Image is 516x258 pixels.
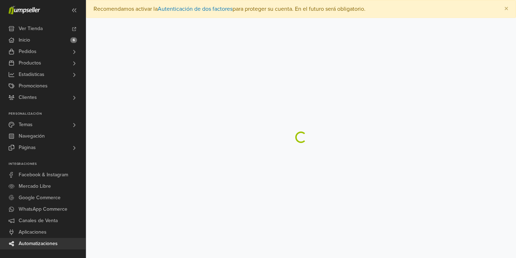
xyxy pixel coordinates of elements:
span: 6 [70,37,77,43]
span: Productos [19,57,41,69]
p: Personalización [9,112,86,116]
span: Clientes [19,92,37,103]
span: Aplicaciones [19,226,47,238]
span: WhatsApp Commerce [19,204,67,215]
span: Inicio [19,34,30,46]
span: × [504,4,508,14]
span: Google Commerce [19,192,61,204]
span: Mercado Libre [19,181,51,192]
span: Páginas [19,142,36,153]
span: Promociones [19,80,48,92]
span: Estadísticas [19,69,44,80]
a: Autenticación de dos factores [158,5,233,13]
span: Temas [19,119,33,130]
span: Canales de Venta [19,215,58,226]
span: Pedidos [19,46,37,57]
span: Ver Tienda [19,23,43,34]
span: Automatizaciones [19,238,58,249]
span: Facebook & Instagram [19,169,68,181]
button: Close [497,0,516,18]
p: Integraciones [9,162,86,166]
span: Navegación [19,130,45,142]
